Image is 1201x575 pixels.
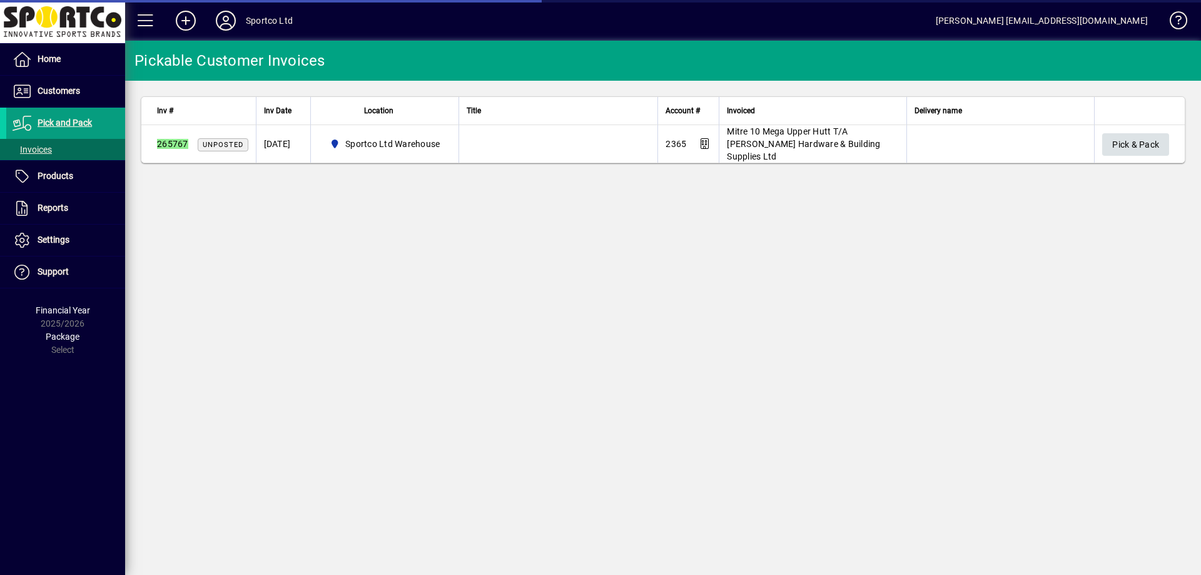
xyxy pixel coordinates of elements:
[134,51,325,71] div: Pickable Customer Invoices
[38,267,69,277] span: Support
[936,11,1148,31] div: [PERSON_NAME] [EMAIL_ADDRESS][DOMAIN_NAME]
[38,203,68,213] span: Reports
[325,136,445,151] span: Sportco Ltd Warehouse
[203,141,243,149] span: Unposted
[38,171,73,181] span: Products
[206,9,246,32] button: Profile
[6,139,125,160] a: Invoices
[6,161,125,192] a: Products
[345,138,440,150] span: Sportco Ltd Warehouse
[6,225,125,256] a: Settings
[915,104,1087,118] div: Delivery name
[1160,3,1185,43] a: Knowledge Base
[666,139,686,149] span: 2365
[727,126,880,161] span: Mitre 10 Mega Upper Hutt T/A [PERSON_NAME] Hardware & Building Supplies Ltd
[467,104,650,118] div: Title
[38,54,61,64] span: Home
[727,104,899,118] div: Invoiced
[318,104,452,118] div: Location
[6,76,125,107] a: Customers
[36,305,90,315] span: Financial Year
[6,44,125,75] a: Home
[264,104,291,118] span: Inv Date
[915,104,962,118] span: Delivery name
[264,104,303,118] div: Inv Date
[46,332,79,342] span: Package
[1102,133,1169,156] button: Pick & Pack
[666,104,711,118] div: Account #
[157,139,188,149] em: 265767
[38,86,80,96] span: Customers
[157,104,173,118] span: Inv #
[13,145,52,155] span: Invoices
[364,104,393,118] span: Location
[727,104,755,118] span: Invoiced
[1112,135,1159,155] span: Pick & Pack
[38,235,69,245] span: Settings
[157,104,248,118] div: Inv #
[246,11,293,31] div: Sportco Ltd
[38,118,92,128] span: Pick and Pack
[6,193,125,224] a: Reports
[6,257,125,288] a: Support
[256,125,310,163] td: [DATE]
[666,104,700,118] span: Account #
[166,9,206,32] button: Add
[467,104,481,118] span: Title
